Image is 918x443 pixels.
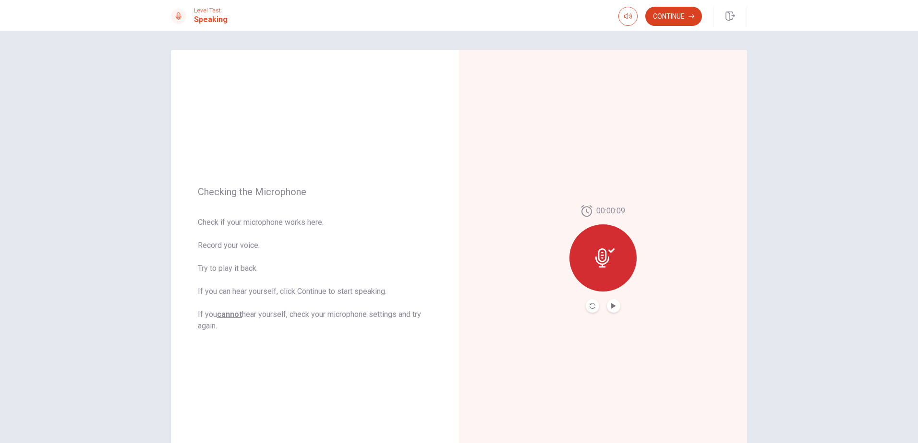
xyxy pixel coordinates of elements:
span: Level Test [194,7,228,14]
button: Continue [645,7,702,26]
span: Check if your microphone works here. Record your voice. Try to play it back. If you can hear your... [198,217,432,332]
button: Record Again [586,299,599,313]
span: 00:00:09 [596,205,625,217]
span: Checking the Microphone [198,186,432,198]
u: cannot [217,310,242,319]
button: Play Audio [607,299,620,313]
h1: Speaking [194,14,228,25]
